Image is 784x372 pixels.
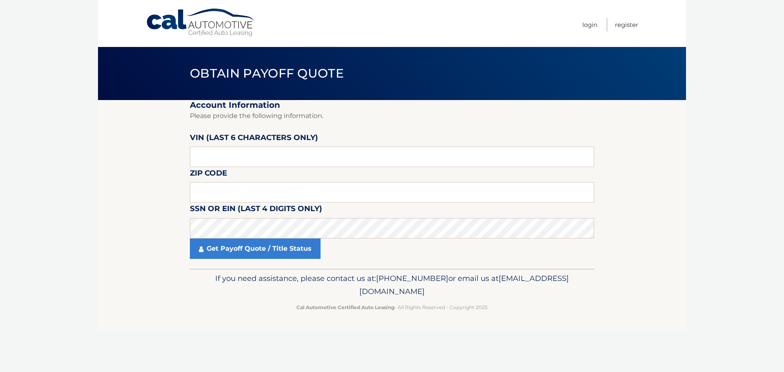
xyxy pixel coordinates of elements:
a: Register [615,18,638,31]
p: Please provide the following information. [190,110,594,122]
strong: Cal Automotive Certified Auto Leasing [296,304,394,310]
a: Get Payoff Quote / Title Status [190,238,321,259]
label: VIN (last 6 characters only) [190,131,318,147]
label: SSN or EIN (last 4 digits only) [190,203,322,218]
span: Obtain Payoff Quote [190,66,344,81]
h2: Account Information [190,100,594,110]
label: Zip Code [190,167,227,182]
span: [PHONE_NUMBER] [376,274,448,283]
a: Login [582,18,597,31]
a: Cal Automotive [146,8,256,37]
p: If you need assistance, please contact us at: or email us at [195,272,589,298]
p: - All Rights Reserved - Copyright 2025 [195,303,589,312]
